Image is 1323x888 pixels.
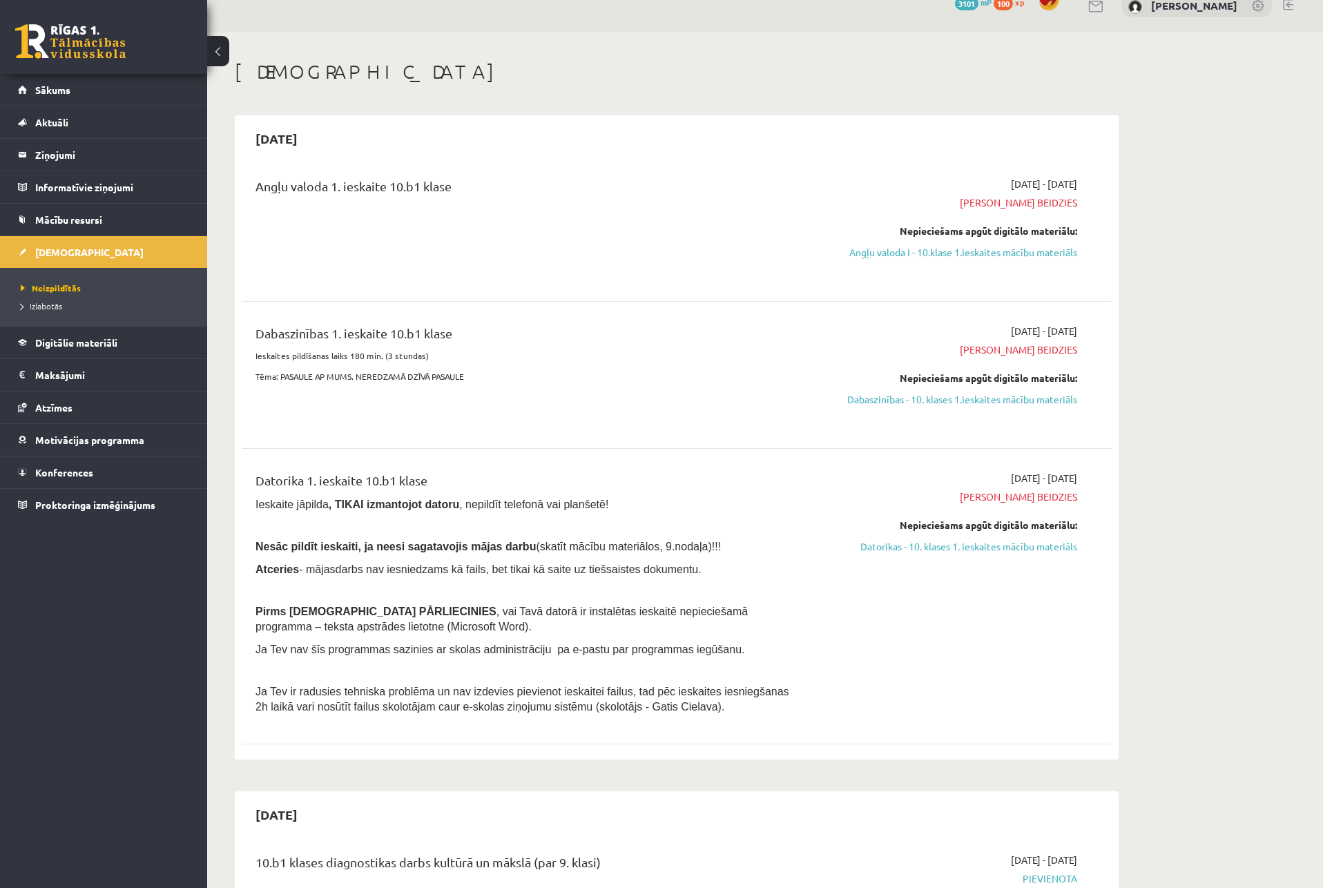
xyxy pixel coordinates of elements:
span: Neizpildītās [21,282,81,293]
h2: [DATE] [242,122,311,155]
a: Atzīmes [18,392,190,423]
div: Datorika 1. ieskaite 10.b1 klase [255,471,796,496]
span: [DEMOGRAPHIC_DATA] [35,246,144,258]
b: Atceries [255,563,299,575]
legend: Informatīvie ziņojumi [35,171,190,203]
a: Angļu valoda I - 10.klase 1.ieskaites mācību materiāls [817,245,1077,260]
div: Angļu valoda 1. ieskaite 10.b1 klase [255,177,796,202]
div: Nepieciešams apgūt digitālo materiālu: [817,518,1077,532]
h2: [DATE] [242,798,311,831]
span: Izlabotās [21,300,62,311]
a: Motivācijas programma [18,424,190,456]
a: Datorikas - 10. klases 1. ieskaites mācību materiāls [817,539,1077,554]
div: Dabaszinības 1. ieskaite 10.b1 klase [255,324,796,349]
span: - mājasdarbs nav iesniedzams kā fails, bet tikai kā saite uz tiešsaistes dokumentu. [255,563,702,575]
a: Dabaszinības - 10. klases 1.ieskaites mācību materiāls [817,392,1077,407]
span: Sākums [35,84,70,96]
a: Sākums [18,74,190,106]
span: Pirms [DEMOGRAPHIC_DATA] PĀRLIECINIES [255,606,496,617]
span: Nesāc pildīt ieskaiti, ja neesi sagatavojis mājas darbu [255,541,536,552]
span: [DATE] - [DATE] [1011,471,1077,485]
a: Neizpildītās [21,282,193,294]
span: Aktuāli [35,116,68,128]
span: Ieskaite jāpilda , nepildīt telefonā vai planšetē! [255,499,608,510]
a: Konferences [18,456,190,488]
a: Maksājumi [18,359,190,391]
a: [DEMOGRAPHIC_DATA] [18,236,190,268]
span: Motivācijas programma [35,434,144,446]
span: Mācību resursi [35,213,102,226]
h1: [DEMOGRAPHIC_DATA] [235,60,1119,84]
a: Aktuāli [18,106,190,138]
span: [PERSON_NAME] beidzies [817,342,1077,357]
span: [PERSON_NAME] beidzies [817,490,1077,504]
span: Konferences [35,466,93,479]
span: Ja Tev nav šīs programmas sazinies ar skolas administrāciju pa e-pastu par programmas iegūšanu. [255,644,744,655]
p: Ieskaites pildīšanas laiks 180 min. (3 stundas) [255,349,796,362]
legend: Ziņojumi [35,139,190,171]
div: Nepieciešams apgūt digitālo materiālu: [817,224,1077,238]
a: Mācību resursi [18,204,190,235]
a: Digitālie materiāli [18,327,190,358]
span: , vai Tavā datorā ir instalētas ieskaitē nepieciešamā programma – teksta apstrādes lietotne (Micr... [255,606,748,633]
span: [DATE] - [DATE] [1011,853,1077,867]
span: Proktoringa izmēģinājums [35,499,155,511]
div: Nepieciešams apgūt digitālo materiālu: [817,371,1077,385]
span: [DATE] - [DATE] [1011,324,1077,338]
legend: Maksājumi [35,359,190,391]
div: 10.b1 klases diagnostikas darbs kultūrā un mākslā (par 9. klasi) [255,853,796,878]
span: Ja Tev ir radusies tehniska problēma un nav izdevies pievienot ieskaitei failus, tad pēc ieskaite... [255,686,789,713]
span: Pievienota [817,871,1077,886]
a: Informatīvie ziņojumi [18,171,190,203]
p: Tēma: PASAULE AP MUMS. NEREDZAMĀ DZĪVĀ PASAULE [255,370,796,383]
a: Rīgas 1. Tālmācības vidusskola [15,24,126,59]
a: Ziņojumi [18,139,190,171]
span: [DATE] - [DATE] [1011,177,1077,191]
span: Atzīmes [35,401,73,414]
span: (skatīt mācību materiālos, 9.nodaļa)!!! [536,541,721,552]
span: [PERSON_NAME] beidzies [817,195,1077,210]
a: Izlabotās [21,300,193,312]
b: , TIKAI izmantojot datoru [329,499,459,510]
a: Proktoringa izmēģinājums [18,489,190,521]
span: Digitālie materiāli [35,336,117,349]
